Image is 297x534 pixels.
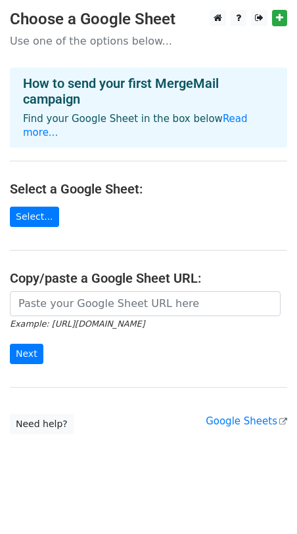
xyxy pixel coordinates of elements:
small: Example: [URL][DOMAIN_NAME] [10,319,145,329]
p: Use one of the options below... [10,34,287,48]
a: Select... [10,207,59,227]
h4: Select a Google Sheet: [10,181,287,197]
a: Read more... [23,113,248,138]
h3: Choose a Google Sheet [10,10,287,29]
p: Find your Google Sheet in the box below [23,112,274,140]
h4: How to send your first MergeMail campaign [23,75,274,107]
input: Paste your Google Sheet URL here [10,291,281,316]
input: Next [10,344,43,364]
a: Google Sheets [206,415,287,427]
h4: Copy/paste a Google Sheet URL: [10,270,287,286]
a: Need help? [10,414,74,434]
